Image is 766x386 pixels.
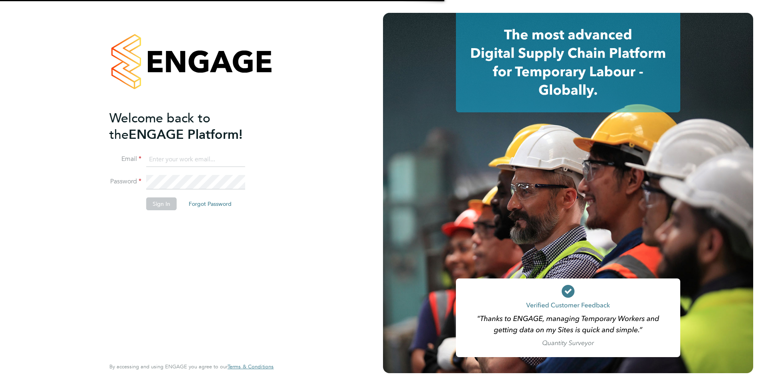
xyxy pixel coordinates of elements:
span: Welcome back to the [109,110,210,142]
button: Sign In [146,197,177,210]
label: Password [109,177,141,186]
label: Email [109,155,141,163]
input: Enter your work email... [146,152,245,167]
h2: ENGAGE Platform! [109,110,266,143]
a: Terms & Conditions [228,364,274,370]
span: By accessing and using ENGAGE you agree to our [109,363,274,370]
button: Forgot Password [182,197,238,210]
